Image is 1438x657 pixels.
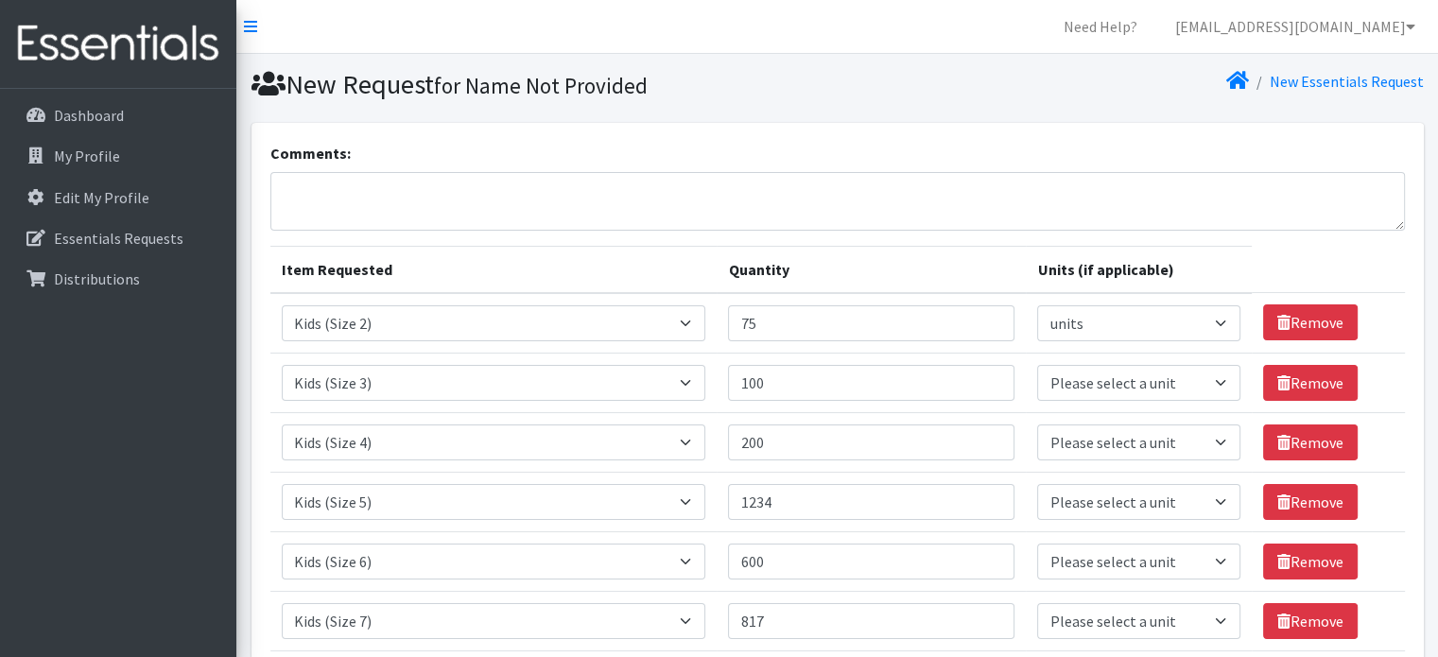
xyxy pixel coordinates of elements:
a: Remove [1263,424,1358,460]
th: Quantity [717,246,1026,293]
a: [EMAIL_ADDRESS][DOMAIN_NAME] [1160,8,1430,45]
th: Item Requested [270,246,718,293]
p: Dashboard [54,106,124,125]
h1: New Request [251,68,831,101]
a: Remove [1263,603,1358,639]
a: Remove [1263,304,1358,340]
th: Units (if applicable) [1026,246,1251,293]
p: My Profile [54,147,120,165]
a: Dashboard [8,96,229,134]
p: Essentials Requests [54,229,183,248]
a: Essentials Requests [8,219,229,257]
a: My Profile [8,137,229,175]
p: Distributions [54,269,140,288]
a: Need Help? [1048,8,1152,45]
a: Edit My Profile [8,179,229,216]
a: Remove [1263,544,1358,579]
a: Distributions [8,260,229,298]
label: Comments: [270,142,351,164]
small: for Name Not Provided [434,72,648,99]
p: Edit My Profile [54,188,149,207]
a: New Essentials Request [1270,72,1424,91]
a: Remove [1263,484,1358,520]
a: Remove [1263,365,1358,401]
img: HumanEssentials [8,12,229,76]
